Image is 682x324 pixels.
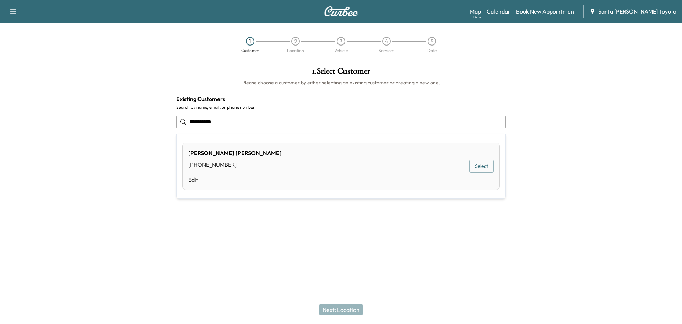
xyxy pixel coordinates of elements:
div: Vehicle [334,48,348,53]
label: Search by name, email, or phone number [176,105,506,110]
h1: 1 . Select Customer [176,67,506,79]
div: [PERSON_NAME] [PERSON_NAME] [188,149,282,157]
a: Calendar [487,7,510,16]
div: 4 [382,37,391,46]
div: 3 [337,37,345,46]
h6: Please choose a customer by either selecting an existing customer or creating a new one. [176,79,506,86]
div: [PHONE_NUMBER] [188,160,282,169]
span: Santa [PERSON_NAME] Toyota [598,7,676,16]
div: 1 [246,37,254,46]
a: Edit [188,175,282,184]
div: 2 [291,37,300,46]
div: Services [379,48,394,53]
div: 5 [428,37,436,46]
div: Location [287,48,304,53]
img: Curbee Logo [324,6,358,16]
div: Customer [241,48,259,53]
button: Select [469,160,494,173]
a: MapBeta [470,7,481,16]
h4: Existing Customers [176,95,506,103]
a: Book New Appointment [516,7,576,16]
div: Beta [473,15,481,20]
div: Date [427,48,437,53]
